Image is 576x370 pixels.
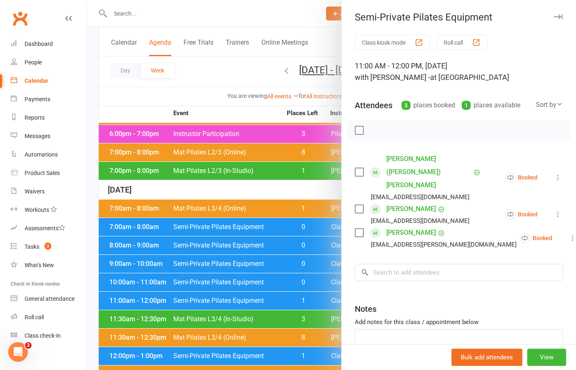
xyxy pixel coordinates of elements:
[371,192,469,202] div: [EMAIL_ADDRESS][DOMAIN_NAME]
[25,295,75,302] div: General attendance
[11,164,86,182] a: Product Sales
[505,173,537,183] div: Booked
[527,349,566,366] button: View
[342,11,576,23] div: Semi-Private Pilates Equipment
[355,264,563,281] input: Search to add attendees
[25,188,45,195] div: Waivers
[386,152,472,192] a: [PERSON_NAME] ([PERSON_NAME]) [PERSON_NAME]
[401,100,455,111] div: places booked
[437,35,488,50] button: Roll call
[25,151,58,158] div: Automations
[25,77,48,84] div: Calendar
[11,72,86,90] a: Calendar
[11,109,86,127] a: Reports
[25,41,53,47] div: Dashboard
[11,201,86,219] a: Workouts
[451,349,522,366] button: Bulk add attendees
[11,219,86,238] a: Assessments
[10,8,30,29] a: Clubworx
[355,73,430,82] span: with [PERSON_NAME] -
[462,101,471,110] div: 1
[25,96,50,102] div: Payments
[355,303,376,315] div: Notes
[520,233,552,243] div: Booked
[11,238,86,256] a: Tasks 3
[45,243,51,250] span: 3
[25,332,61,339] div: Class check-in
[11,35,86,53] a: Dashboard
[401,101,410,110] div: 3
[11,182,86,201] a: Waivers
[11,127,86,145] a: Messages
[25,314,44,320] div: Roll call
[462,100,520,111] div: places available
[355,317,563,327] div: Add notes for this class / appointment below
[386,226,436,239] a: [PERSON_NAME]
[25,133,50,139] div: Messages
[11,90,86,109] a: Payments
[25,59,42,66] div: People
[25,342,32,349] span: 2
[11,327,86,345] a: Class kiosk mode
[11,145,86,164] a: Automations
[386,202,436,216] a: [PERSON_NAME]
[25,225,65,232] div: Assessments
[505,209,537,220] div: Booked
[355,60,563,83] div: 11:00 AM - 12:00 PM, [DATE]
[25,207,49,213] div: Workouts
[355,100,392,111] div: Attendees
[355,35,430,50] button: Class kiosk mode
[371,216,469,226] div: [EMAIL_ADDRESS][DOMAIN_NAME]
[25,262,54,268] div: What's New
[430,73,509,82] span: at [GEOGRAPHIC_DATA]
[25,114,45,121] div: Reports
[371,239,517,250] div: [EMAIL_ADDRESS][PERSON_NAME][DOMAIN_NAME]
[8,342,28,362] iframe: Intercom live chat
[11,53,86,72] a: People
[25,243,39,250] div: Tasks
[11,290,86,308] a: General attendance kiosk mode
[11,308,86,327] a: Roll call
[25,170,60,176] div: Product Sales
[11,256,86,275] a: What's New
[536,100,563,110] div: Sort by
